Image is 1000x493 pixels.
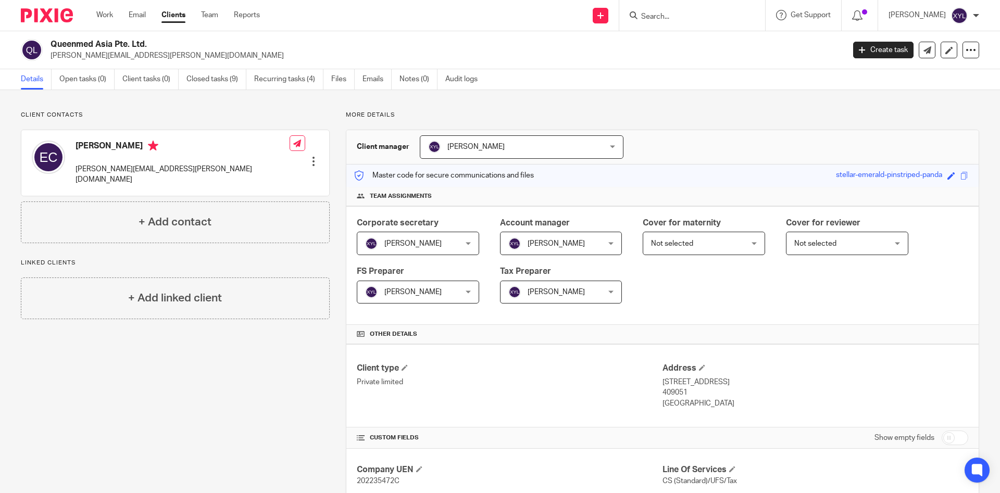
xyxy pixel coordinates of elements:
[357,477,399,485] span: 202235472C
[139,214,211,230] h4: + Add contact
[21,259,330,267] p: Linked clients
[186,69,246,90] a: Closed tasks (9)
[51,50,838,61] p: [PERSON_NAME][EMAIL_ADDRESS][PERSON_NAME][DOMAIN_NAME]
[528,288,585,296] span: [PERSON_NAME]
[234,10,260,20] a: Reports
[370,330,417,338] span: Other details
[362,69,392,90] a: Emails
[874,433,934,443] label: Show empty fields
[128,290,222,306] h4: + Add linked client
[662,398,968,409] p: [GEOGRAPHIC_DATA]
[500,267,551,275] span: Tax Preparer
[357,219,439,227] span: Corporate secretary
[365,237,378,250] img: svg%3E
[21,39,43,61] img: svg%3E
[346,111,979,119] p: More details
[357,363,662,374] h4: Client type
[794,240,836,247] span: Not selected
[384,288,442,296] span: [PERSON_NAME]
[662,363,968,374] h4: Address
[643,219,721,227] span: Cover for maternity
[528,240,585,247] span: [PERSON_NAME]
[21,69,52,90] a: Details
[201,10,218,20] a: Team
[254,69,323,90] a: Recurring tasks (4)
[357,377,662,387] p: Private limited
[365,286,378,298] img: svg%3E
[447,143,505,150] span: [PERSON_NAME]
[357,464,662,475] h4: Company UEN
[96,10,113,20] a: Work
[662,387,968,398] p: 409051
[122,69,179,90] a: Client tasks (0)
[662,477,737,485] span: CS (Standard)/UFS/Tax
[791,11,831,19] span: Get Support
[51,39,680,50] h2: Queenmed Asia Pte. Ltd.
[662,464,968,475] h4: Line Of Services
[357,267,404,275] span: FS Preparer
[129,10,146,20] a: Email
[21,8,73,22] img: Pixie
[951,7,968,24] img: svg%3E
[161,10,185,20] a: Clients
[786,219,860,227] span: Cover for reviewer
[357,434,662,442] h4: CUSTOM FIELDS
[508,237,521,250] img: svg%3E
[76,164,290,185] p: [PERSON_NAME][EMAIL_ADDRESS][PERSON_NAME][DOMAIN_NAME]
[508,286,521,298] img: svg%3E
[853,42,914,58] a: Create task
[662,377,968,387] p: [STREET_ADDRESS]
[428,141,441,153] img: svg%3E
[148,141,158,151] i: Primary
[651,240,693,247] span: Not selected
[21,111,330,119] p: Client contacts
[354,170,534,181] p: Master code for secure communications and files
[384,240,442,247] span: [PERSON_NAME]
[836,170,942,182] div: stellar-emerald-pinstriped-panda
[331,69,355,90] a: Files
[640,12,734,22] input: Search
[76,141,290,154] h4: [PERSON_NAME]
[889,10,946,20] p: [PERSON_NAME]
[445,69,485,90] a: Audit logs
[500,219,570,227] span: Account manager
[357,142,409,152] h3: Client manager
[59,69,115,90] a: Open tasks (0)
[399,69,438,90] a: Notes (0)
[32,141,65,174] img: svg%3E
[370,192,432,200] span: Team assignments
